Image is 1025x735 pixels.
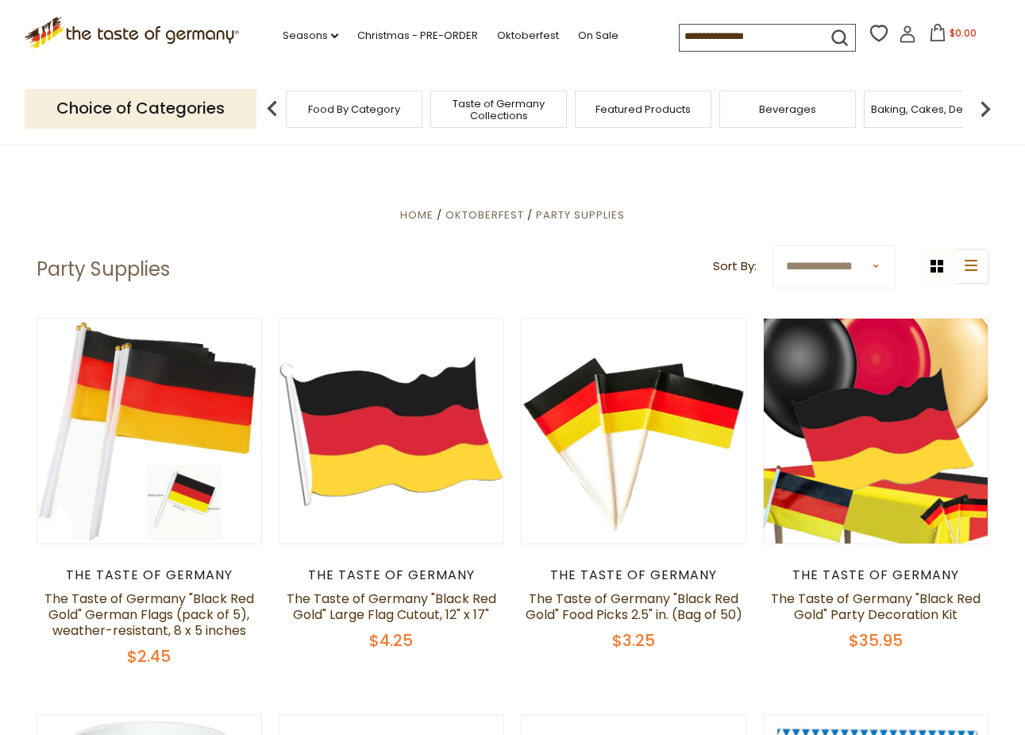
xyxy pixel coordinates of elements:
[578,27,618,44] a: On Sale
[713,257,757,277] label: Sort By:
[950,26,977,40] span: $0.00
[763,567,989,583] div: The Taste of Germany
[357,27,478,44] a: Christmas - PRE-ORDER
[871,103,994,115] a: Baking, Cakes, Desserts
[849,629,903,652] span: $35.95
[759,103,816,115] a: Beverages
[595,103,691,115] a: Featured Products
[522,319,746,544] img: The Taste of Germany "Black Red Gold" Food Picks 2.5" in. (Bag of 50)
[445,207,524,222] a: Oktoberfest
[400,207,434,222] a: Home
[612,629,655,652] span: $3.25
[279,319,504,544] img: The Taste of Germany "Black Red Gold" Large Flag Cutout, 12" x 17"
[764,319,988,544] img: The Taste of Germany "Black Red Gold" Party Decoration Kit
[919,24,987,48] button: $0.00
[497,27,559,44] a: Oktoberfest
[521,567,747,583] div: The Taste of Germany
[308,103,400,115] a: Food By Category
[435,98,562,122] a: Taste of Germany Collections
[44,590,254,640] a: The Taste of Germany "Black Red Gold" German Flags (pack of 5), weather-resistant, 8 x 5 inches
[279,567,505,583] div: The Taste of Germany
[127,645,171,667] span: $2.45
[37,257,170,281] h1: Party Supplies
[969,93,1001,125] img: next arrow
[256,93,288,125] img: previous arrow
[536,207,625,222] a: Party Supplies
[37,319,262,544] img: The Taste of Germany "Black Red Gold" German Flags (pack of 5), weather-resistant, 8 x 5 inches
[283,27,338,44] a: Seasons
[37,567,263,583] div: The Taste of Germany
[526,590,742,624] a: The Taste of Germany "Black Red Gold" Food Picks 2.5" in. (Bag of 50)
[25,89,256,128] p: Choice of Categories
[287,590,496,624] a: The Taste of Germany "Black Red Gold" Large Flag Cutout, 12" x 17"
[771,590,981,624] a: The Taste of Germany "Black Red Gold" Party Decoration Kit
[369,629,413,652] span: $4.25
